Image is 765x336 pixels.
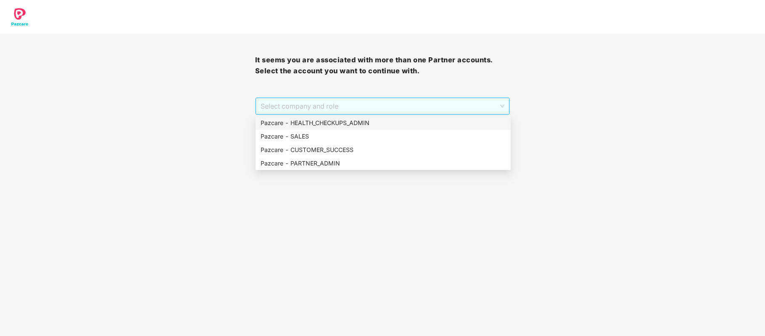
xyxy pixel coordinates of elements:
[261,98,505,114] span: Select company and role
[256,130,511,143] div: Pazcare - SALES
[256,157,511,170] div: Pazcare - PARTNER_ADMIN
[261,159,506,168] div: Pazcare - PARTNER_ADMIN
[256,143,511,157] div: Pazcare - CUSTOMER_SUCCESS
[261,118,506,128] div: Pazcare - HEALTH_CHECKUPS_ADMIN
[256,116,511,130] div: Pazcare - HEALTH_CHECKUPS_ADMIN
[261,145,506,155] div: Pazcare - CUSTOMER_SUCCESS
[255,55,510,76] h3: It seems you are associated with more than one Partner accounts. Select the account you want to c...
[261,132,506,141] div: Pazcare - SALES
